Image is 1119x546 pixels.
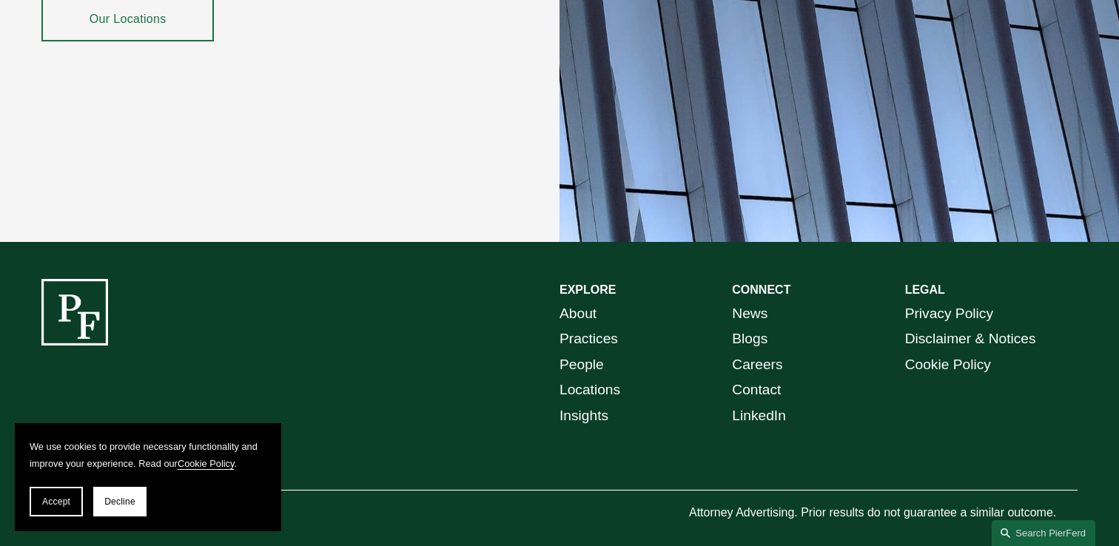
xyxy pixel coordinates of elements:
[732,283,790,296] strong: CONNECT
[689,502,1078,524] p: Attorney Advertising. Prior results do not guarantee a similar outcome.
[992,520,1095,546] a: Search this site
[559,283,616,296] strong: EXPLORE
[905,326,1036,352] a: Disclaimer & Notices
[104,496,135,507] span: Decline
[559,377,620,403] a: Locations
[732,377,781,403] a: Contact
[905,301,993,327] a: Privacy Policy
[732,326,767,352] a: Blogs
[559,301,597,327] a: About
[559,326,618,352] a: Practices
[732,301,767,327] a: News
[30,487,83,516] button: Accept
[178,458,235,469] a: Cookie Policy
[732,352,782,378] a: Careers
[559,403,608,429] a: Insights
[559,352,604,378] a: People
[93,487,147,516] button: Decline
[15,423,281,531] section: Cookie banner
[905,283,945,296] strong: LEGAL
[732,403,786,429] a: LinkedIn
[30,438,266,472] p: We use cookies to provide necessary functionality and improve your experience. Read our .
[905,352,991,378] a: Cookie Policy
[42,496,70,507] span: Accept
